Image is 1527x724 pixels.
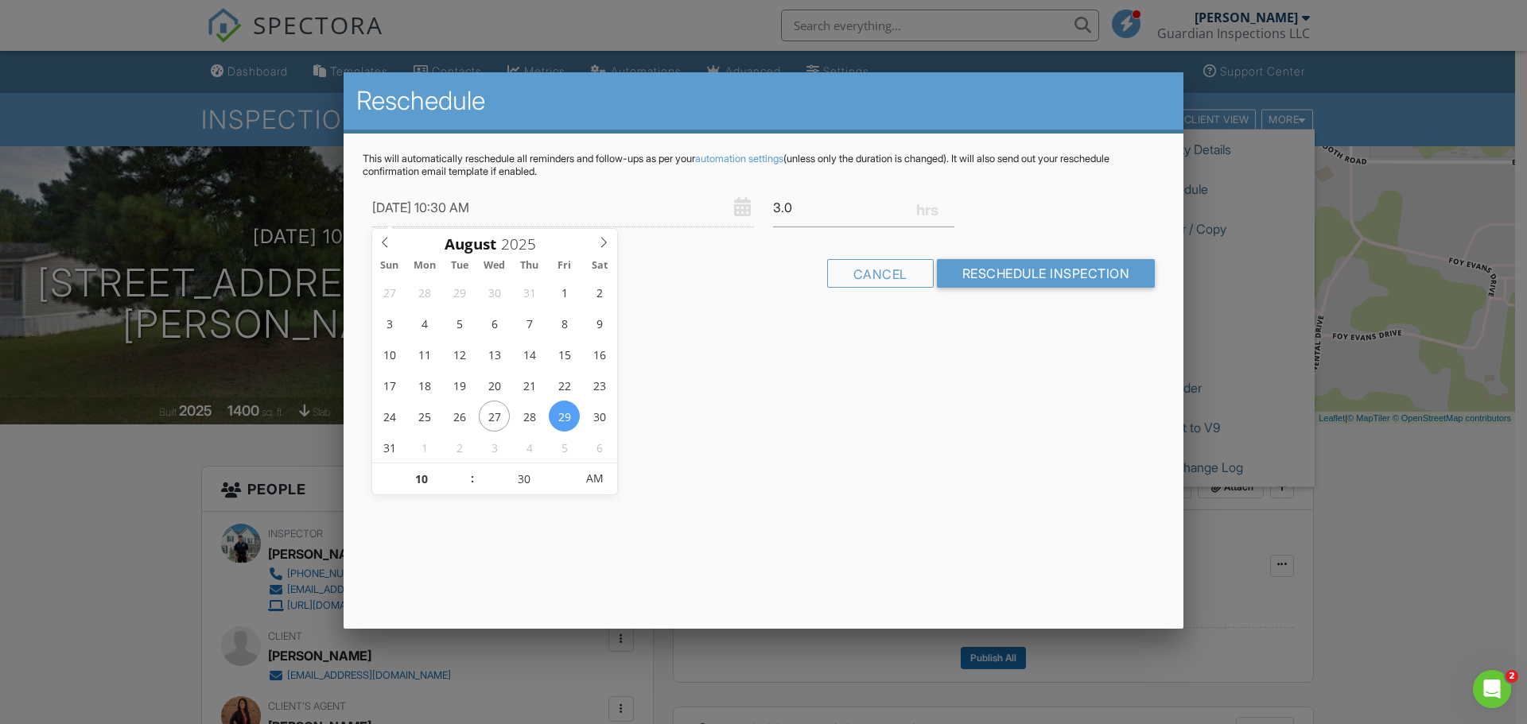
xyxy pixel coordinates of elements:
[372,463,470,495] input: Scroll to increment
[409,432,440,463] span: September 1, 2025
[475,463,573,495] input: Scroll to increment
[582,261,617,271] span: Sat
[549,370,580,401] span: August 22, 2025
[477,261,512,271] span: Wed
[584,432,615,463] span: September 6, 2025
[372,261,407,271] span: Sun
[549,277,580,308] span: August 1, 2025
[409,401,440,432] span: August 25, 2025
[827,259,934,288] div: Cancel
[479,401,510,432] span: August 27, 2025
[547,261,582,271] span: Fri
[374,308,405,339] span: August 3, 2025
[442,261,477,271] span: Tue
[584,308,615,339] span: August 9, 2025
[573,463,616,494] span: Click to toggle
[549,401,580,432] span: August 29, 2025
[584,370,615,401] span: August 23, 2025
[445,237,496,252] span: Scroll to increment
[584,401,615,432] span: August 30, 2025
[374,401,405,432] span: August 24, 2025
[1506,670,1518,683] span: 2
[695,153,783,165] a: automation settings
[444,339,475,370] span: August 12, 2025
[374,277,405,308] span: July 27, 2025
[444,370,475,401] span: August 19, 2025
[409,339,440,370] span: August 11, 2025
[496,234,549,254] input: Scroll to increment
[584,277,615,308] span: August 2, 2025
[409,370,440,401] span: August 18, 2025
[514,277,545,308] span: July 31, 2025
[444,432,475,463] span: September 2, 2025
[470,463,475,494] span: :
[549,432,580,463] span: September 5, 2025
[937,259,1156,288] input: Reschedule Inspection
[479,308,510,339] span: August 6, 2025
[374,339,405,370] span: August 10, 2025
[356,85,1171,117] h2: Reschedule
[374,370,405,401] span: August 17, 2025
[514,339,545,370] span: August 14, 2025
[363,153,1164,178] p: This will automatically reschedule all reminders and follow-ups as per your (unless only the dura...
[512,261,547,271] span: Thu
[409,308,440,339] span: August 4, 2025
[409,277,440,308] span: July 28, 2025
[514,370,545,401] span: August 21, 2025
[444,308,475,339] span: August 5, 2025
[584,339,615,370] span: August 16, 2025
[1473,670,1511,708] iframe: Intercom live chat
[514,308,545,339] span: August 7, 2025
[374,432,405,463] span: August 31, 2025
[514,432,545,463] span: September 4, 2025
[479,370,510,401] span: August 20, 2025
[407,261,442,271] span: Mon
[479,432,510,463] span: September 3, 2025
[479,277,510,308] span: July 30, 2025
[549,308,580,339] span: August 8, 2025
[444,401,475,432] span: August 26, 2025
[479,339,510,370] span: August 13, 2025
[514,401,545,432] span: August 28, 2025
[549,339,580,370] span: August 15, 2025
[444,277,475,308] span: July 29, 2025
